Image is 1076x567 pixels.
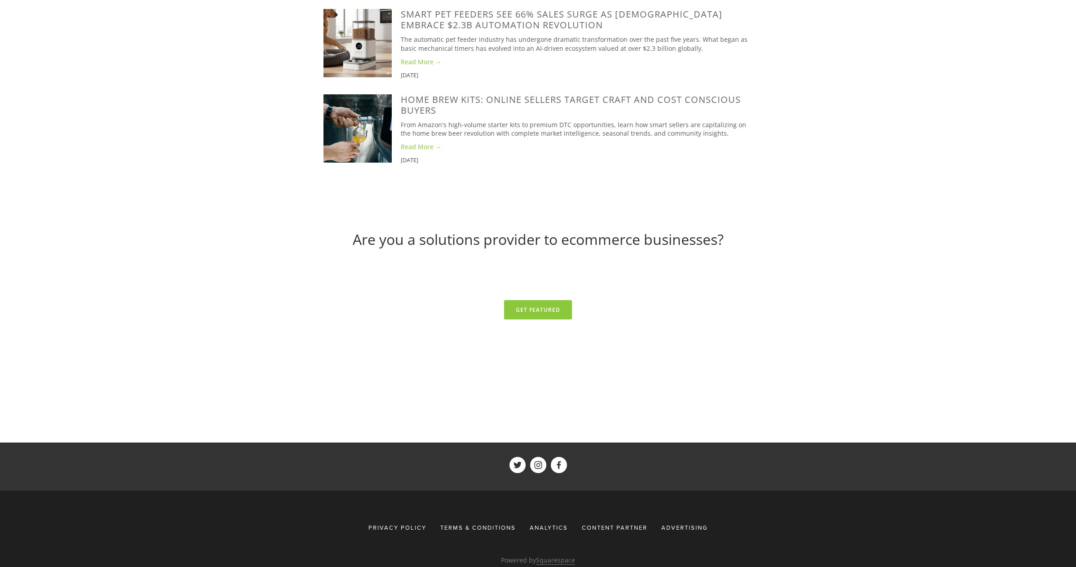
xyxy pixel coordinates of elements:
[401,120,753,138] p: From Amazon's high-volume starter kits to premium DTC opportunities, learn how smart sellers are ...
[582,523,647,532] span: Content Partner
[401,156,418,164] time: [DATE]
[323,231,753,248] h1: Are you a solutions provider to ecommerce businesses?
[576,519,653,536] a: Content Partner
[440,523,516,532] span: Terms & Conditions
[323,9,392,77] img: Smart Pet Feeders See 66% Sales Surge as Americans Embrace $2.3B Automation Revolution
[504,300,572,319] a: Get Featured
[536,556,575,565] a: Squarespace
[401,8,722,31] a: Smart Pet Feeders See 66% Sales Surge as [DEMOGRAPHIC_DATA] Embrace $2.3B Automation Revolution
[551,457,567,473] a: ShelfTrend
[655,519,708,536] a: Advertising
[368,519,432,536] a: Privacy Policy
[323,554,753,566] p: Powered by
[661,523,708,532] span: Advertising
[434,519,522,536] a: Terms & Conditions
[323,94,401,163] a: Home Brew Kits: Online Sellers Target Craft And Cost Conscious Buyers
[401,71,418,79] time: [DATE]
[401,35,753,53] p: The automatic pet feeder industry has undergone dramatic transformation over the past five years....
[401,93,741,116] a: Home Brew Kits: Online Sellers Target Craft And Cost Conscious Buyers
[323,9,401,77] a: Smart Pet Feeders See 66% Sales Surge as Americans Embrace $2.3B Automation Revolution
[524,519,574,536] div: Analytics
[323,94,392,163] img: Home Brew Kits: Online Sellers Target Craft And Cost Conscious Buyers
[401,58,753,66] a: Read More →
[509,457,526,473] a: ShelfTrend
[401,142,753,151] a: Read More →
[368,523,426,532] span: Privacy Policy
[530,457,546,473] a: ShelfTrend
